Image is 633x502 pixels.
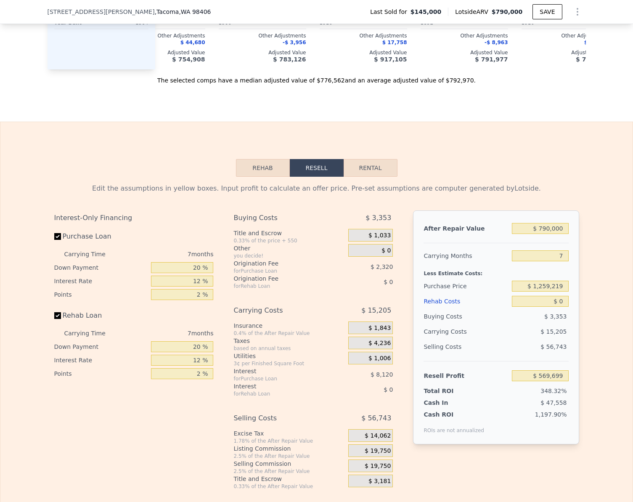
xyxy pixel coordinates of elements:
[54,353,148,367] div: Interest Rate
[54,233,61,240] input: Purchase Loan
[64,247,119,261] div: Carrying Time
[233,360,345,367] div: 3¢ per Finished Square Foot
[155,8,211,16] span: , Tacoma
[368,324,391,332] span: $ 1,843
[179,8,211,15] span: , WA 98406
[368,478,391,485] span: $ 3,181
[233,483,345,490] div: 0.33% of the After Repair Value
[233,244,345,252] div: Other
[382,40,407,45] span: $ 17,758
[233,475,345,483] div: Title and Escrow
[233,283,327,290] div: for Rehab Loan
[320,32,407,39] div: Other Adjustments
[118,32,205,39] div: Other Adjustments
[122,247,214,261] div: 7 months
[361,303,391,318] span: $ 15,205
[54,288,148,301] div: Points
[233,321,345,330] div: Insurance
[54,274,148,288] div: Interest Rate
[368,232,391,239] span: $ 1,033
[233,303,327,318] div: Carrying Costs
[233,210,327,226] div: Buying Costs
[424,419,484,434] div: ROIs are not annualized
[64,327,119,340] div: Carrying Time
[233,345,345,352] div: based on annual taxes
[118,49,205,56] div: Adjusted Value
[522,49,609,56] div: Adjusted Value
[54,367,148,380] div: Points
[584,40,609,45] span: $ 54,759
[421,32,508,39] div: Other Adjustments
[424,324,476,339] div: Carrying Costs
[219,32,306,39] div: Other Adjustments
[233,268,327,274] div: for Purchase Loan
[370,8,411,16] span: Last Sold for
[233,468,345,475] div: 2.5% of the After Repair Value
[233,375,327,382] div: for Purchase Loan
[365,210,391,226] span: $ 3,353
[320,49,407,56] div: Adjusted Value
[374,56,407,63] span: $ 917,105
[344,159,397,177] button: Rental
[455,8,491,16] span: Lotside ARV
[384,279,393,285] span: $ 0
[384,386,393,393] span: $ 0
[424,398,476,407] div: Cash In
[54,261,148,274] div: Down Payment
[233,274,327,283] div: Origination Fee
[233,352,345,360] div: Utilities
[233,367,327,375] div: Interest
[273,56,306,63] span: $ 783,126
[233,429,345,438] div: Excise Tax
[371,371,393,378] span: $ 8,120
[54,340,148,353] div: Down Payment
[361,411,391,426] span: $ 56,743
[122,327,214,340] div: 7 months
[233,252,345,259] div: you decide!
[532,4,562,19] button: SAVE
[365,432,391,440] span: $ 14,062
[233,438,345,444] div: 1.78% of the After Repair Value
[544,313,567,320] span: $ 3,353
[424,387,476,395] div: Total ROI
[233,229,345,237] div: Title and Escrow
[424,248,509,263] div: Carrying Months
[54,210,214,226] div: Interest-Only Financing
[48,8,155,16] span: [STREET_ADDRESS][PERSON_NAME]
[485,40,508,45] span: -$ 8,963
[48,69,586,85] div: The selected comps have a median adjusted value of $776,562 and an average adjusted value of $792...
[569,3,586,20] button: Show Options
[365,462,391,470] span: $ 19,750
[475,56,508,63] span: $ 791,977
[424,368,509,383] div: Resell Profit
[424,279,509,294] div: Purchase Price
[540,328,567,335] span: $ 15,205
[236,159,290,177] button: Rehab
[233,460,345,468] div: Selling Commission
[424,309,509,324] div: Buying Costs
[233,330,345,337] div: 0.4% of the After Repair Value
[368,355,391,362] span: $ 1,006
[290,159,344,177] button: Resell
[411,8,442,16] span: $145,000
[424,339,509,354] div: Selling Costs
[54,229,148,244] label: Purchase Loan
[522,32,609,39] div: Other Adjustments
[283,40,306,45] span: -$ 3,956
[172,56,205,63] span: $ 754,908
[54,308,148,323] label: Rehab Loan
[368,340,391,347] span: $ 4,236
[54,312,61,319] input: Rehab Loan
[233,259,327,268] div: Origination Fee
[492,8,523,15] span: $790,000
[233,411,327,426] div: Selling Costs
[365,447,391,455] span: $ 19,750
[233,382,327,390] div: Interest
[180,40,205,45] span: $ 44,680
[535,411,567,418] span: 1,197.90%
[219,49,306,56] div: Adjusted Value
[540,388,567,394] span: 348.32%
[424,221,509,236] div: After Repair Value
[540,343,567,350] span: $ 56,743
[540,399,567,406] span: $ 47,558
